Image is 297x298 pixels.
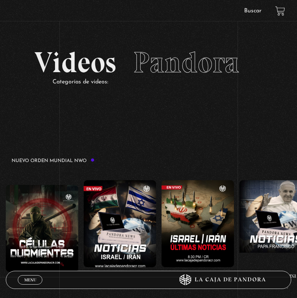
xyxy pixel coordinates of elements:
span: Cerrar [22,284,39,289]
span: Pandora [133,45,239,80]
h3: Nuevo Orden Mundial NWO [12,158,95,163]
h4: Células Durmientes [6,276,78,285]
h2: Videos [34,48,263,77]
a: View your shopping cart [275,6,285,16]
p: Categorías de videos: [53,77,263,87]
span: Menu [24,278,36,282]
a: Buscar [244,8,262,14]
